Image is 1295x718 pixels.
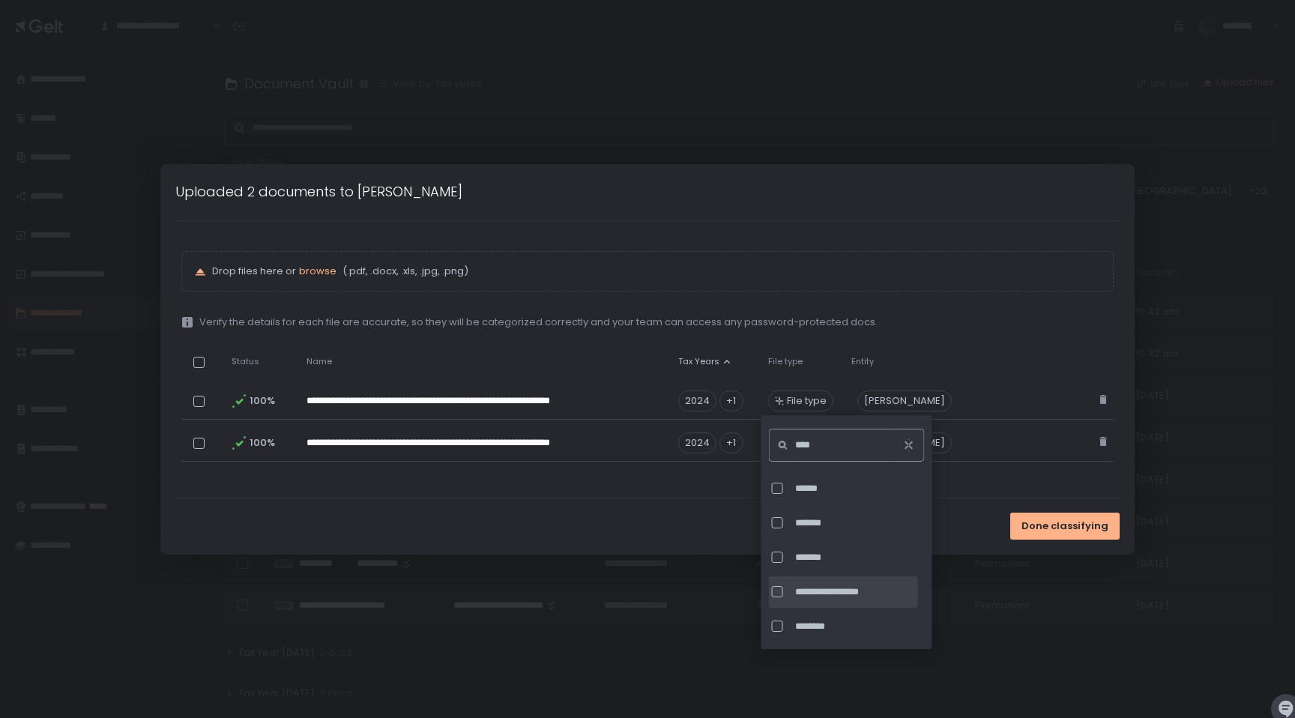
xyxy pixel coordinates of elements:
span: File type [787,394,827,408]
span: browse [299,264,336,278]
span: Status [232,356,259,367]
span: Verify the details for each file are accurate, so they will be categorized correctly and your tea... [199,316,878,329]
span: File type [768,356,803,367]
div: [PERSON_NAME] [857,390,952,411]
span: Tax Years [678,356,719,367]
span: +1 [719,432,743,453]
button: browse [299,265,336,278]
button: Done classifying [1010,513,1120,540]
span: (.pdf, .docx, .xls, .jpg, .png) [339,265,468,278]
h1: Uploaded 2 documents to [PERSON_NAME] [175,181,462,202]
p: Drop files here or [212,265,1100,278]
span: Done classifying [1021,519,1108,533]
span: +1 [719,390,743,411]
span: 100% [250,436,274,450]
span: Entity [851,356,874,367]
span: 2024 [678,432,716,453]
span: 100% [250,394,274,408]
span: Name [307,356,332,367]
span: 2024 [678,390,716,411]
